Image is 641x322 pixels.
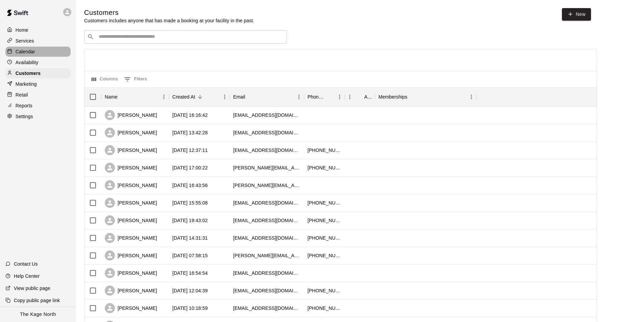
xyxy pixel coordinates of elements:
[105,250,157,261] div: [PERSON_NAME]
[105,198,157,208] div: [PERSON_NAME]
[307,217,341,224] div: +14167075613
[233,129,301,136] div: shae.greenfield@gmail.com
[307,87,325,106] div: Phone Number
[105,87,118,106] div: Name
[245,92,255,102] button: Sort
[16,37,34,44] p: Services
[233,252,301,259] div: samanthawright.a@gmail.com
[122,74,149,85] button: Show filters
[105,163,157,173] div: [PERSON_NAME]
[172,164,208,171] div: 2025-10-08 17:00:22
[355,92,364,102] button: Sort
[307,252,341,259] div: +14165507187
[118,92,127,102] button: Sort
[233,270,301,276] div: bbbroley@hotmail.com
[233,217,301,224] div: naythannunes@gmail.com
[233,147,301,154] div: cdeasley@hotmail.com
[233,305,301,312] div: leonardbrian207@gmail.com
[105,110,157,120] div: [PERSON_NAME]
[233,199,301,206] div: kinga0330@gmail.com
[345,92,355,102] button: Menu
[105,215,157,225] div: [PERSON_NAME]
[172,252,208,259] div: 2025-10-07 07:58:15
[159,92,169,102] button: Menu
[5,47,71,57] a: Calendar
[16,59,39,66] p: Availability
[294,92,304,102] button: Menu
[230,87,304,106] div: Email
[325,92,335,102] button: Sort
[172,287,208,294] div: 2025-10-06 12:04:39
[16,70,41,77] p: Customers
[172,87,195,106] div: Created At
[90,74,120,85] button: Select columns
[375,87,476,106] div: Memberships
[84,8,254,17] h5: Customers
[233,287,301,294] div: kylebroughton81@gmail.com
[105,145,157,155] div: [PERSON_NAME]
[5,90,71,100] a: Retail
[14,273,40,279] p: Help Center
[16,27,28,33] p: Home
[5,57,71,68] a: Availability
[307,287,341,294] div: +16473007467
[345,87,375,106] div: Age
[5,68,71,78] a: Customers
[84,30,287,44] div: Search customers by name or email
[105,180,157,190] div: [PERSON_NAME]
[307,235,341,241] div: +17059944518
[20,311,56,318] p: The Kage North
[5,79,71,89] a: Marketing
[5,101,71,111] a: Reports
[16,113,33,120] p: Settings
[195,92,205,102] button: Sort
[5,111,71,122] a: Settings
[172,112,208,118] div: 2025-10-09 16:16:42
[408,92,417,102] button: Sort
[466,92,476,102] button: Menu
[172,305,208,312] div: 2025-10-05 10:18:59
[5,36,71,46] a: Services
[16,48,35,55] p: Calendar
[172,217,208,224] div: 2025-10-07 19:43:02
[105,268,157,278] div: [PERSON_NAME]
[169,87,230,106] div: Created At
[233,112,301,118] div: kateymartin@gmail.com
[307,164,341,171] div: +16478017846
[172,147,208,154] div: 2025-10-09 12:37:11
[84,17,254,24] p: Customers includes anyone that has made a booking at your facility in the past.
[16,91,28,98] p: Retail
[378,87,408,106] div: Memberships
[16,102,32,109] p: Reports
[233,87,245,106] div: Email
[172,270,208,276] div: 2025-10-06 16:54:54
[5,25,71,35] a: Home
[307,147,341,154] div: +14162194309
[364,87,372,106] div: Age
[172,235,208,241] div: 2025-10-07 14:31:31
[172,199,208,206] div: 2025-10-08 15:55:08
[233,182,301,189] div: trevorhadley@hotmail.com
[307,305,341,312] div: +17052419787
[233,235,301,241] div: sophiegravel@me.com
[307,199,341,206] div: +14165053217
[304,87,345,106] div: Phone Number
[105,233,157,243] div: [PERSON_NAME]
[105,128,157,138] div: [PERSON_NAME]
[172,129,208,136] div: 2025-10-09 13:42:28
[16,81,37,87] p: Marketing
[335,92,345,102] button: Menu
[233,164,301,171] div: trevor_hadley@hotmail.com
[14,285,50,292] p: View public page
[105,303,157,313] div: [PERSON_NAME]
[14,297,60,304] p: Copy public page link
